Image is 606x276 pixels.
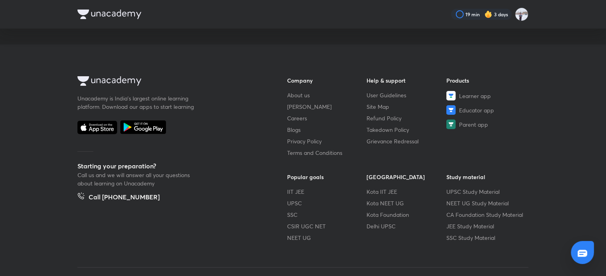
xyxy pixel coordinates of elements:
h6: Company [287,76,367,85]
h6: Popular goals [287,173,367,181]
h6: Help & support [367,76,447,85]
p: Call us and we will answer all your questions about learning on Unacademy [77,171,197,187]
a: Grievance Redressal [367,137,447,145]
h5: Starting your preparation? [77,161,262,171]
a: SSC [287,210,367,219]
a: NEET UG Study Material [446,199,526,207]
span: Parent app [459,120,488,129]
img: Company Logo [77,10,141,19]
h6: [GEOGRAPHIC_DATA] [367,173,447,181]
a: Takedown Policy [367,125,447,134]
p: Unacademy is India’s largest online learning platform. Download our apps to start learning [77,94,197,111]
a: UPSC [287,199,367,207]
a: Parent app [446,120,526,129]
a: Privacy Policy [287,137,367,145]
img: Educator app [446,105,456,115]
img: Company Logo [77,76,141,86]
a: Learner app [446,91,526,100]
a: IIT JEE [287,187,367,196]
a: Careers [287,114,367,122]
a: Delhi UPSC [367,222,447,230]
a: Educator app [446,105,526,115]
a: NEET UG [287,234,367,242]
a: Call [PHONE_NUMBER] [77,192,160,203]
span: Educator app [459,106,494,114]
a: SSC Study Material [446,234,526,242]
img: Parent app [446,120,456,129]
img: Nikhil [515,8,529,21]
a: Kota NEET UG [367,199,447,207]
a: Site Map [367,102,447,111]
img: Learner app [446,91,456,100]
a: UPSC Study Material [446,187,526,196]
h6: Products [446,76,526,85]
h6: Study material [446,173,526,181]
a: CA Foundation Study Material [446,210,526,219]
span: Careers [287,114,307,122]
a: CSIR UGC NET [287,222,367,230]
a: Kota Foundation [367,210,447,219]
a: Terms and Conditions [287,149,367,157]
span: Learner app [459,92,491,100]
a: Blogs [287,125,367,134]
a: User Guidelines [367,91,447,99]
a: Company Logo [77,76,262,88]
a: Kota IIT JEE [367,187,447,196]
a: About us [287,91,367,99]
h5: Call [PHONE_NUMBER] [89,192,160,203]
img: streak [484,10,492,18]
a: [PERSON_NAME] [287,102,367,111]
a: JEE Study Material [446,222,526,230]
a: Refund Policy [367,114,447,122]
